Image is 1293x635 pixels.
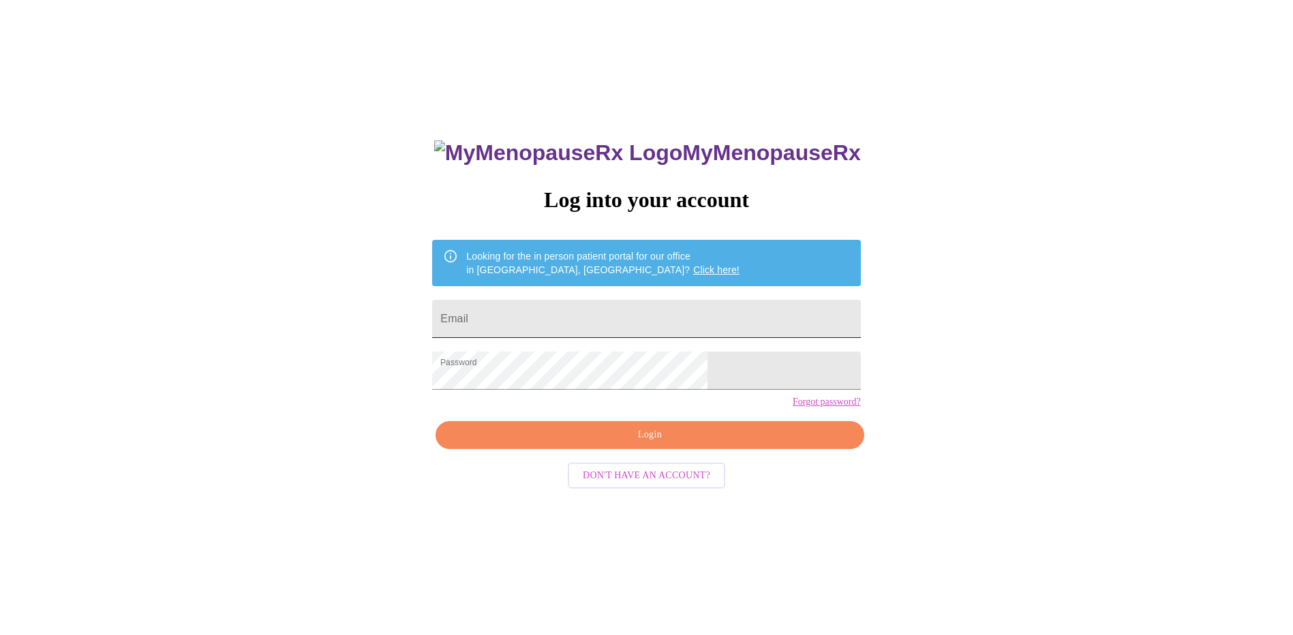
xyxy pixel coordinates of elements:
img: MyMenopauseRx Logo [434,140,682,166]
a: Click here! [693,264,740,275]
h3: Log into your account [432,187,860,213]
div: Looking for the in person patient portal for our office in [GEOGRAPHIC_DATA], [GEOGRAPHIC_DATA]? [466,244,740,282]
button: Don't have an account? [568,463,725,489]
h3: MyMenopauseRx [434,140,861,166]
a: Forgot password? [793,397,861,407]
span: Don't have an account? [583,467,710,484]
span: Login [451,427,848,444]
button: Login [436,421,864,449]
a: Don't have an account? [564,469,729,480]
